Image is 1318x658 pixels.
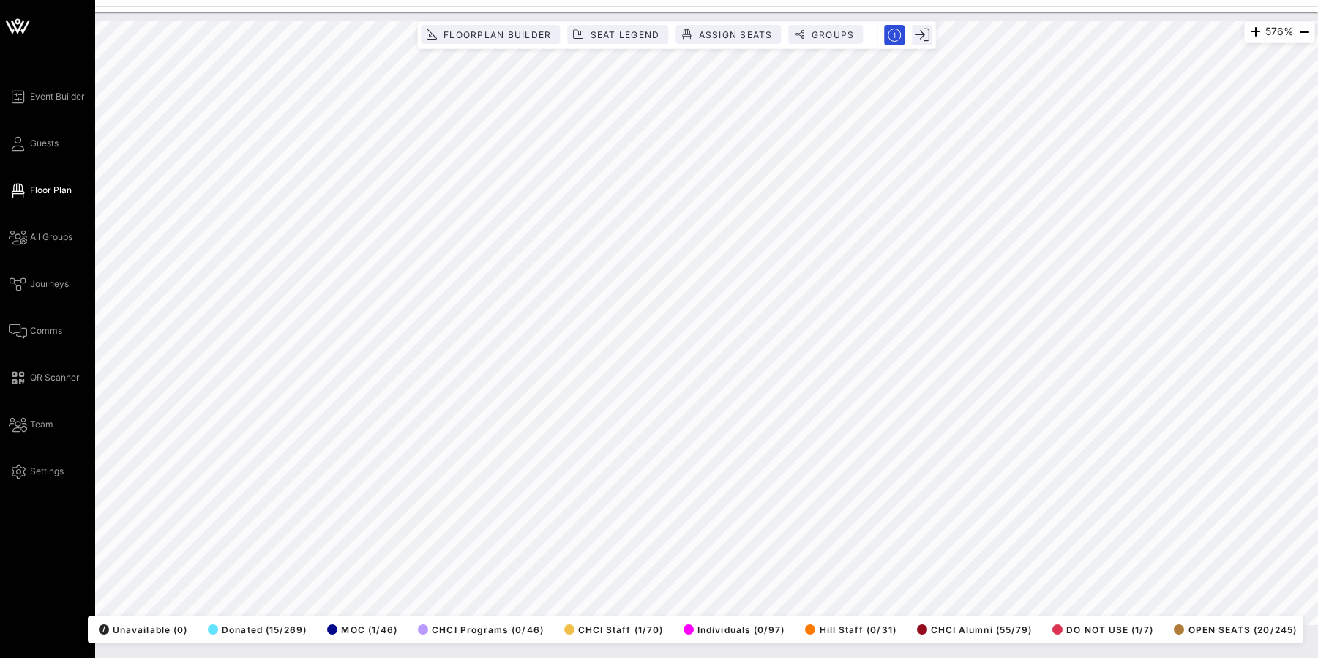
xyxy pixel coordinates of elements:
[801,619,896,640] button: Hill Staff (0/31)
[1169,619,1296,640] button: OPEN SEATS (20/245)
[913,619,1032,640] button: CHCI Alumni (55/79)
[203,619,307,640] button: Donated (15/269)
[560,619,663,640] button: CHCI Staff (1/70)
[567,25,668,44] button: Seat Legend
[327,624,397,635] span: MOC (1/46)
[684,624,785,635] span: Individuals (0/97)
[443,29,552,40] span: Floorplan Builder
[323,619,397,640] button: MOC (1/46)
[9,416,53,433] a: Team
[9,135,59,152] a: Guests
[811,29,855,40] span: Groups
[99,624,187,635] span: Unavailable (0)
[30,184,72,197] span: Floor Plan
[9,275,69,293] a: Journeys
[9,88,85,105] a: Event Builder
[1052,624,1153,635] span: DO NOT USE (1/7)
[1048,619,1153,640] button: DO NOT USE (1/7)
[30,465,64,478] span: Settings
[1244,21,1315,43] div: 576%
[9,322,62,340] a: Comms
[9,182,72,199] a: Floor Plan
[30,90,85,103] span: Event Builder
[30,277,69,291] span: Journeys
[421,25,561,44] button: Floorplan Builder
[789,25,864,44] button: Groups
[99,624,109,635] div: /
[9,463,64,480] a: Settings
[30,371,80,384] span: QR Scanner
[589,29,659,40] span: Seat Legend
[9,369,80,386] a: QR Scanner
[564,624,663,635] span: CHCI Staff (1/70)
[805,624,896,635] span: Hill Staff (0/31)
[1174,624,1296,635] span: OPEN SEATS (20/245)
[30,324,62,337] span: Comms
[94,619,187,640] button: /Unavailable (0)
[675,25,781,44] button: Assign Seats
[679,619,785,640] button: Individuals (0/97)
[697,29,772,40] span: Assign Seats
[9,228,72,246] a: All Groups
[413,619,544,640] button: CHCI Programs (0/46)
[418,624,544,635] span: CHCI Programs (0/46)
[30,231,72,244] span: All Groups
[208,624,307,635] span: Donated (15/269)
[917,624,1032,635] span: CHCI Alumni (55/79)
[30,418,53,431] span: Team
[30,137,59,150] span: Guests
